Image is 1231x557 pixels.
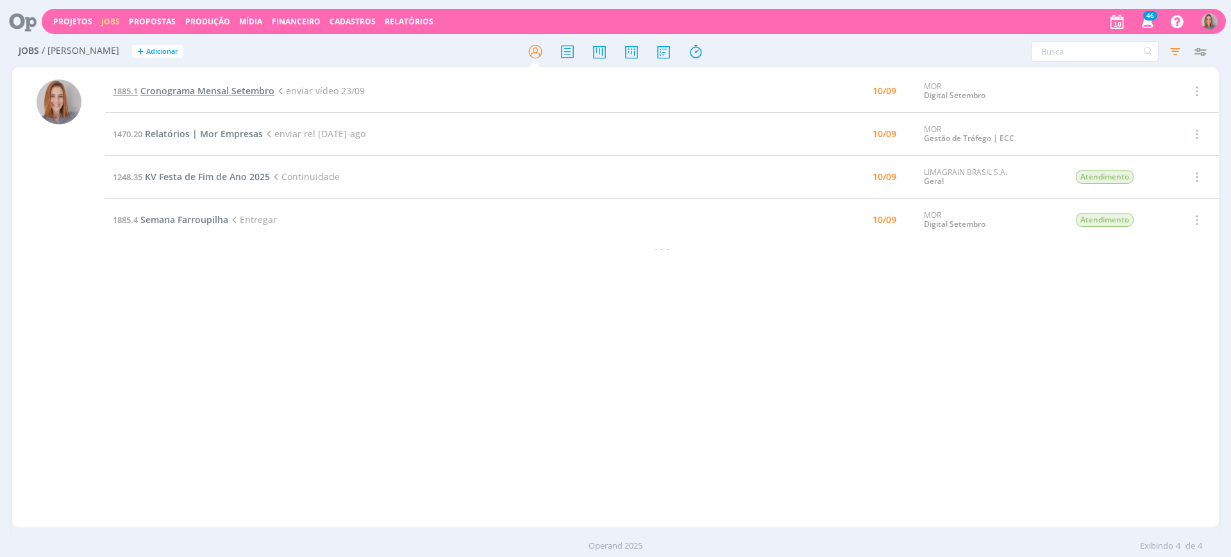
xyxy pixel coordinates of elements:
[924,82,1056,101] div: MOR
[113,171,142,183] span: 1248.35
[924,168,1056,187] div: LIMAGRAIN BRASIL S.A.
[146,47,178,56] span: Adicionar
[129,16,176,27] span: Propostas
[385,16,433,27] a: Relatórios
[1076,170,1134,184] span: Atendimento
[113,85,274,97] a: 1885.1Cronograma Mensal Setembro
[125,17,180,27] button: Propostas
[185,16,230,27] a: Produção
[268,17,324,27] button: Financeiro
[274,85,365,97] span: enviar vídeo 23/09
[145,170,270,183] span: KV Festa de Fim de Ano 2025
[873,172,896,181] div: 10/09
[97,17,124,27] button: Jobs
[19,46,39,56] span: Jobs
[263,128,365,140] span: enviar rel [DATE]-ago
[101,16,120,27] a: Jobs
[113,128,142,140] span: 1470.20
[1076,213,1134,227] span: Atendimento
[924,211,1056,229] div: MOR
[140,213,228,226] span: Semana Farroupilha
[270,170,340,183] span: Continuidade
[1176,540,1180,553] span: 4
[228,213,277,226] span: Entregar
[239,16,262,27] a: Mídia
[49,17,96,27] button: Projetos
[873,87,896,96] div: 10/09
[53,16,92,27] a: Projetos
[1202,13,1218,29] img: A
[1198,540,1202,553] span: 4
[37,79,81,124] img: A
[105,242,1219,255] div: - - -
[924,90,985,101] a: Digital Setembro
[113,85,138,97] span: 1885.1
[272,16,321,27] a: Financeiro
[113,214,138,226] span: 1885.4
[1201,10,1218,33] button: A
[140,85,274,97] span: Cronograma Mensal Setembro
[235,17,266,27] button: Mídia
[924,176,944,187] a: Geral
[873,129,896,138] div: 10/09
[924,125,1056,144] div: MOR
[1031,41,1159,62] input: Busca
[1140,540,1173,553] span: Exibindo
[113,213,228,226] a: 1885.4Semana Farroupilha
[381,17,437,27] button: Relatórios
[181,17,234,27] button: Produção
[330,16,376,27] span: Cadastros
[42,46,119,56] span: / [PERSON_NAME]
[1134,10,1160,33] button: 46
[924,219,985,229] a: Digital Setembro
[873,215,896,224] div: 10/09
[132,45,183,58] button: +Adicionar
[113,128,263,140] a: 1470.20Relatórios | Mor Empresas
[924,133,1014,144] a: Gestão de Tráfego | ECC
[145,128,263,140] span: Relatórios | Mor Empresas
[326,17,380,27] button: Cadastros
[113,170,270,183] a: 1248.35KV Festa de Fim de Ano 2025
[1185,540,1195,553] span: de
[1143,11,1157,21] span: 46
[137,45,144,58] span: +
